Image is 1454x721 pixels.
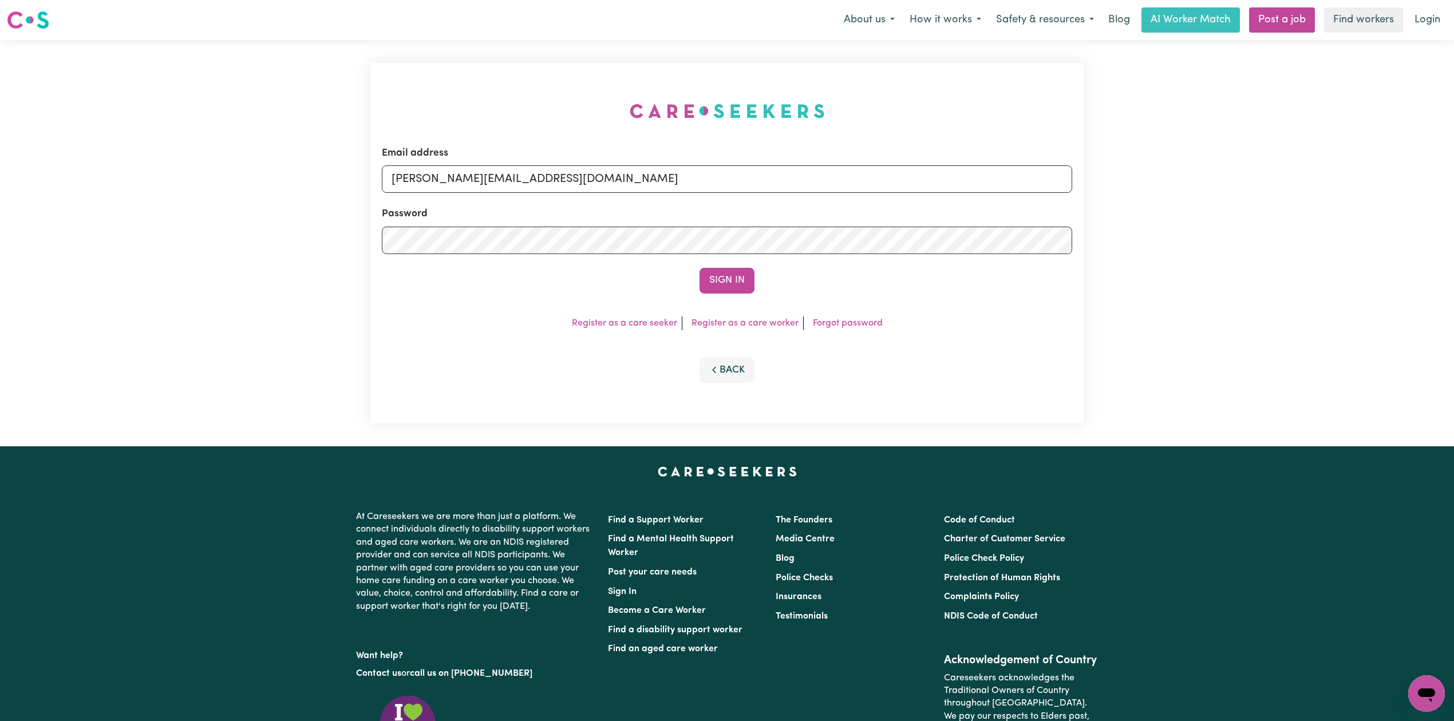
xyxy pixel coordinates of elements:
h2: Acknowledgement of Country [944,653,1098,667]
a: Police Check Policy [944,554,1024,563]
a: call us on [PHONE_NUMBER] [410,669,532,678]
a: Protection of Human Rights [944,573,1060,583]
a: The Founders [776,516,832,525]
button: How it works [902,8,989,32]
a: Contact us [356,669,401,678]
a: Careseekers home page [658,467,797,476]
a: Find a Mental Health Support Worker [608,534,734,557]
a: Blog [1101,7,1137,33]
p: or [356,663,594,684]
a: Post a job [1249,7,1315,33]
a: Careseekers logo [7,7,49,33]
label: Password [382,207,428,221]
a: Sign In [608,587,637,596]
a: NDIS Code of Conduct [944,612,1038,621]
a: AI Worker Match [1141,7,1240,33]
a: Complaints Policy [944,592,1019,601]
a: Login [1408,7,1447,33]
button: Sign In [700,268,754,293]
a: Find an aged care worker [608,644,718,653]
input: Email address [382,165,1072,193]
img: Careseekers logo [7,10,49,30]
a: Find workers [1324,7,1403,33]
a: Charter of Customer Service [944,534,1065,544]
iframe: Button to launch messaging window [1408,675,1445,712]
button: Safety & resources [989,8,1101,32]
a: Media Centre [776,534,835,544]
a: Register as a care worker [692,319,799,328]
a: Code of Conduct [944,516,1015,525]
a: Find a Support Worker [608,516,704,525]
a: Forgot password [813,319,883,328]
a: Post your care needs [608,568,697,577]
a: Become a Care Worker [608,606,706,615]
label: Email address [382,146,448,161]
button: Back [700,358,754,383]
button: About us [836,8,902,32]
a: Find a disability support worker [608,625,742,635]
a: Blog [776,554,795,563]
p: At Careseekers we are more than just a platform. We connect individuals directly to disability su... [356,506,594,617]
a: Register as a care seeker [572,319,677,328]
p: Want help? [356,645,594,662]
a: Police Checks [776,573,833,583]
a: Insurances [776,592,821,601]
a: Testimonials [776,612,828,621]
